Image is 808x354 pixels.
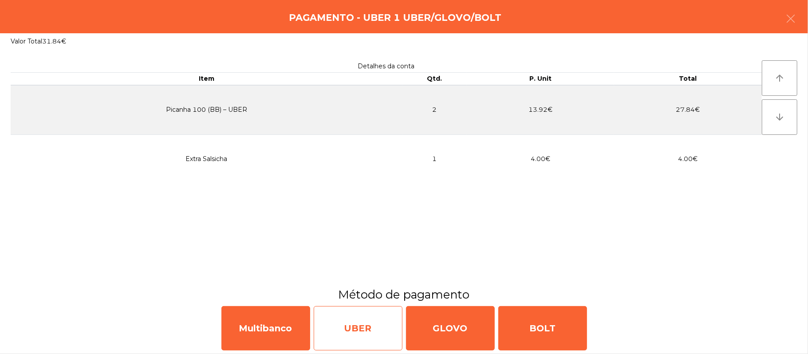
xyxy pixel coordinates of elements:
[358,62,415,70] span: Detalhes da conta
[762,99,797,135] button: arrow_downward
[614,85,762,135] td: 27.84€
[762,60,797,96] button: arrow_upward
[774,112,785,122] i: arrow_downward
[402,134,467,183] td: 1
[402,85,467,135] td: 2
[11,73,402,85] th: Item
[11,37,42,45] span: Valor Total
[467,134,615,183] td: 4.00€
[614,73,762,85] th: Total
[614,134,762,183] td: 4.00€
[402,73,467,85] th: Qtd.
[289,11,501,24] h4: Pagamento - UBER 1 UBER/GLOVO/BOLT
[7,287,801,303] h3: Método de pagamento
[467,73,615,85] th: P. Unit
[774,73,785,83] i: arrow_upward
[406,306,495,350] div: GLOVO
[221,306,310,350] div: Multibanco
[42,37,66,45] span: 31.84€
[11,134,402,183] td: Extra Salsicha
[467,85,615,135] td: 13.92€
[498,306,587,350] div: BOLT
[11,85,402,135] td: Picanha 100 (BB) – UBER
[314,306,402,350] div: UBER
